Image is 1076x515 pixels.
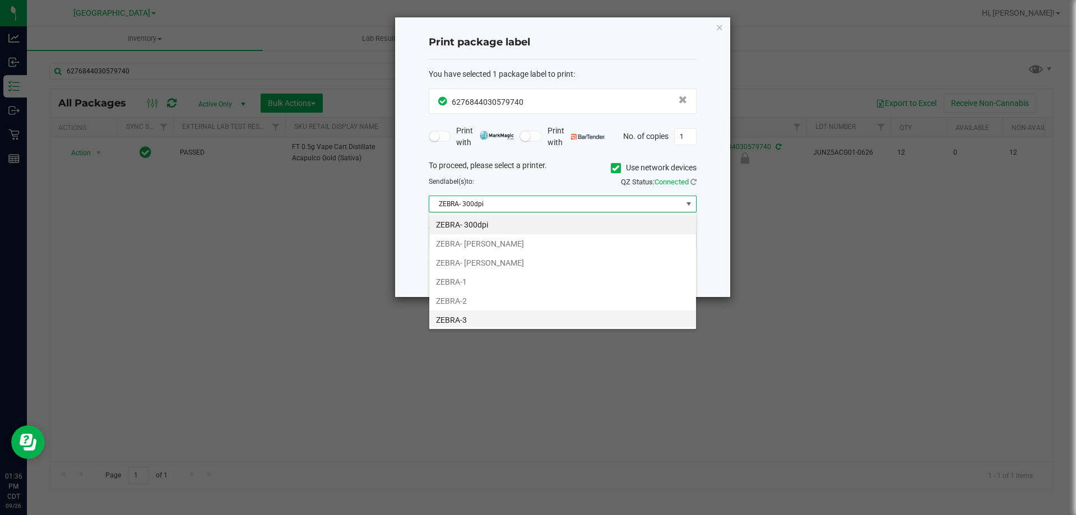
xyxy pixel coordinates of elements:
[571,134,605,140] img: bartender.png
[444,178,466,185] span: label(s)
[480,131,514,140] img: mark_magic_cybra.png
[420,221,705,233] div: Select a label template.
[429,69,573,78] span: You have selected 1 package label to print
[452,98,523,106] span: 6276844030579740
[456,125,514,149] span: Print with
[429,310,696,330] li: ZEBRA-3
[420,160,705,177] div: To proceed, please select a printer.
[429,291,696,310] li: ZEBRA-2
[429,215,696,234] li: ZEBRA- 300dpi
[621,178,697,186] span: QZ Status:
[429,35,697,50] h4: Print package label
[429,234,696,253] li: ZEBRA- [PERSON_NAME]
[429,178,474,185] span: Send to:
[438,95,449,107] span: In Sync
[429,272,696,291] li: ZEBRA-1
[429,196,682,212] span: ZEBRA- 300dpi
[11,425,45,459] iframe: Resource center
[611,162,697,174] label: Use network devices
[623,131,669,140] span: No. of copies
[429,253,696,272] li: ZEBRA- [PERSON_NAME]
[548,125,605,149] span: Print with
[655,178,689,186] span: Connected
[429,68,697,80] div: :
